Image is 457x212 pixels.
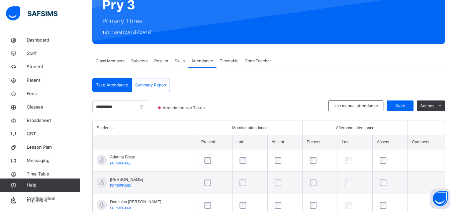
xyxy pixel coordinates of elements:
span: Dashboard [27,37,80,44]
span: Classes [27,104,80,111]
th: Late [232,135,267,149]
span: Staff [27,50,80,57]
span: Save [392,103,408,109]
span: Use manual attendance [334,103,378,109]
span: Student [27,64,80,70]
span: Configuration [27,195,80,202]
th: Present [197,135,232,149]
span: Dominion [PERSON_NAME] [110,199,161,205]
img: safsims [6,6,58,20]
span: Broadsheet [27,117,80,124]
span: Time Table [27,171,80,178]
span: Lesson Plan [27,144,80,151]
span: Summary Report [135,82,166,88]
span: Adanna Biose [110,154,135,160]
span: Take Attendance [96,82,128,88]
span: FCPS/PP/060 [110,206,131,210]
span: Results [154,58,168,64]
th: Comment [408,135,445,149]
span: Skills [175,58,185,64]
span: Class Members [96,58,124,64]
th: Present [302,135,338,149]
button: Open asap [430,189,450,209]
span: Parent [27,77,80,84]
span: FCPS/PP/061 [110,161,131,165]
span: [PERSON_NAME] [110,176,143,183]
span: Afternoon attendance [336,125,374,131]
th: Late [338,135,373,149]
span: FCPS/PP/062 [110,184,131,188]
span: Help [27,182,80,189]
span: Subjects [131,58,148,64]
th: Absent [373,135,408,149]
span: Attendance Not Taken [162,105,207,111]
th: Absent [267,135,302,149]
span: Timetable [220,58,239,64]
span: CBT [27,131,80,137]
span: Morning attendance [232,125,268,131]
span: Actions [420,103,434,109]
span: Messaging [27,157,80,164]
span: Fees [27,90,80,97]
span: Attendance [191,58,213,64]
th: Students [93,121,197,135]
span: Form Teacher [245,58,271,64]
